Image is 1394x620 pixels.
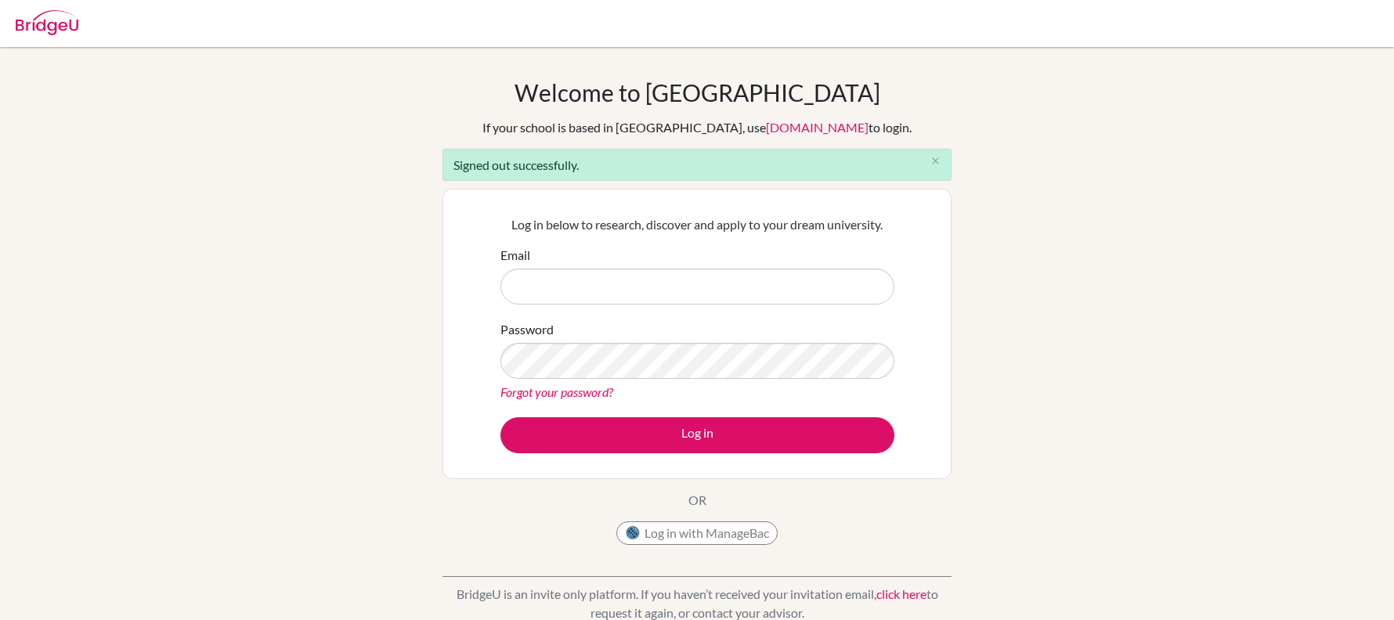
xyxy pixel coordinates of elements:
[482,118,912,137] div: If your school is based in [GEOGRAPHIC_DATA], use to login.
[500,246,530,265] label: Email
[616,521,778,545] button: Log in with ManageBac
[930,155,941,167] i: close
[500,215,894,234] p: Log in below to research, discover and apply to your dream university.
[500,384,613,399] a: Forgot your password?
[688,491,706,510] p: OR
[442,149,952,181] div: Signed out successfully.
[500,417,894,453] button: Log in
[16,10,78,35] img: Bridge-U
[500,320,554,339] label: Password
[876,586,926,601] a: click here
[919,150,951,173] button: Close
[766,120,869,135] a: [DOMAIN_NAME]
[515,78,880,106] h1: Welcome to [GEOGRAPHIC_DATA]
